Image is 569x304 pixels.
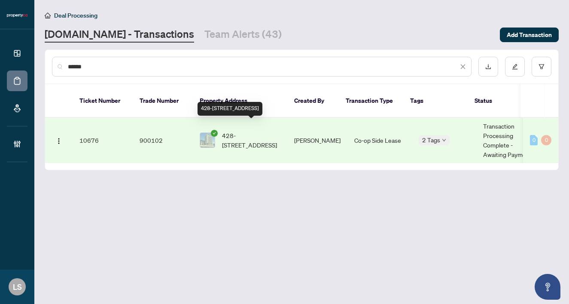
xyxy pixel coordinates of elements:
[460,64,466,70] span: close
[7,13,27,18] img: logo
[13,281,22,293] span: LS
[478,57,498,77] button: download
[45,12,51,18] span: home
[133,84,193,118] th: Trade Number
[211,130,218,137] span: check-circle
[512,64,518,70] span: edit
[468,84,532,118] th: Status
[45,27,194,43] a: [DOMAIN_NAME] - Transactions
[500,28,559,42] button: Add Transaction
[442,138,446,142] span: down
[541,135,551,145] div: 0
[347,118,412,163] td: Co-op Side Lease
[55,138,62,144] img: Logo
[505,57,525,77] button: edit
[200,133,215,147] img: thumbnail-img
[532,57,551,77] button: filter
[204,27,282,43] a: Team Alerts (43)
[73,84,133,118] th: Ticket Number
[507,28,552,42] span: Add Transaction
[485,64,491,70] span: download
[287,84,339,118] th: Created By
[198,102,262,116] div: 428-[STREET_ADDRESS]
[539,64,545,70] span: filter
[73,118,133,163] td: 10676
[530,135,538,145] div: 0
[222,131,280,150] span: 428-[STREET_ADDRESS]
[294,136,341,144] span: [PERSON_NAME]
[133,118,193,163] td: 900102
[54,12,97,19] span: Deal Processing
[535,274,560,300] button: Open asap
[422,135,440,145] span: 2 Tags
[403,84,468,118] th: Tags
[52,133,66,147] button: Logo
[476,118,541,163] td: Transaction Processing Complete - Awaiting Payment
[193,84,287,118] th: Property Address
[339,84,403,118] th: Transaction Type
